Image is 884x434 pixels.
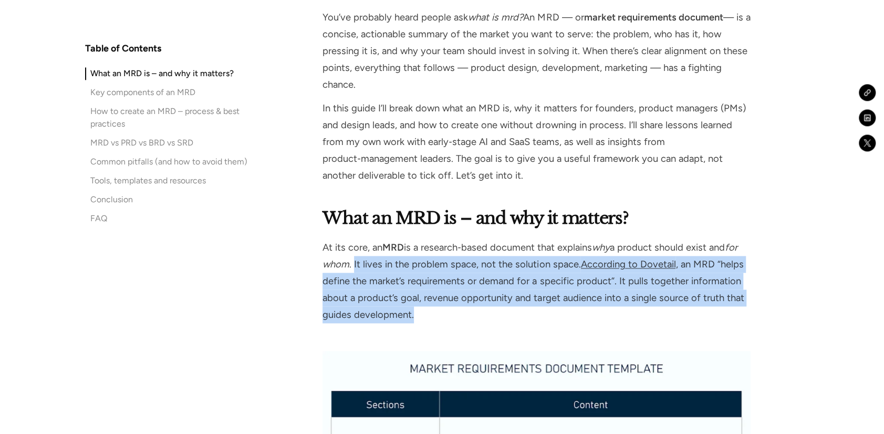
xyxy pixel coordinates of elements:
p: In this guide I’ll break down what an MRD is, why it matters for founders, product managers (PMs)... [323,100,750,184]
em: what is mrd? [468,12,523,23]
a: Key components of an MRD [85,86,251,99]
div: Common pitfalls (and how to avoid them) [90,156,247,168]
div: How to create an MRD – process & best practices [90,105,251,130]
p: You’ve probably heard people ask An MRD — or — is a concise, actionable summary of the market you... [323,9,750,94]
a: Tools, templates and resources [85,174,251,187]
em: why [591,242,609,253]
a: Common pitfalls (and how to avoid them) [85,156,251,168]
div: Conclusion [90,193,133,206]
strong: What an MRD is – and why it matters? [323,208,628,229]
div: Key components of an MRD [90,86,195,99]
a: What an MRD is – and why it matters? [85,67,251,80]
a: How to create an MRD – process & best practices [85,105,251,130]
a: MRD vs PRD vs BRD vs SRD [85,137,251,149]
div: MRD vs PRD vs BRD vs SRD [90,137,193,149]
em: for whom [323,242,737,270]
p: At its core, an is a research‑based document that explains a product should exist and . It lives ... [323,239,750,324]
div: Tools, templates and resources [90,174,206,187]
a: FAQ [85,212,251,225]
h4: Table of Contents [85,42,161,55]
a: According to Dovetail [580,259,675,270]
a: Conclusion [85,193,251,206]
div: What an MRD is – and why it matters? [90,67,234,80]
strong: MRD [382,242,404,253]
strong: market requirements document [584,12,723,23]
div: FAQ [90,212,107,225]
